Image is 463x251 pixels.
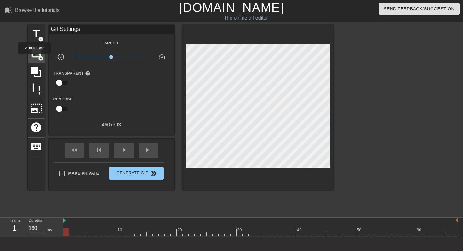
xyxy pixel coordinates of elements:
[177,227,183,233] div: 20
[53,96,73,102] label: Reverse
[30,141,42,153] span: keyboard
[455,218,458,223] img: bound-end.png
[46,227,52,233] div: ms
[120,146,128,154] span: play_arrow
[117,227,123,233] div: 10
[5,218,24,236] div: Frame
[5,6,61,16] a: Browse the tutorials!
[57,53,65,61] span: slow_motion_video
[179,1,284,14] a: [DOMAIN_NAME]
[357,227,363,233] div: 50
[157,14,334,22] div: The online gif editor
[384,5,454,13] span: Send Feedback/Suggestion
[49,25,174,34] div: Gif Settings
[38,56,43,61] span: add_circle
[38,36,43,42] span: add_circle
[53,70,90,76] label: Transparent
[158,53,166,61] span: speed
[30,28,42,40] span: title
[30,121,42,133] span: help
[297,227,303,233] div: 40
[49,121,174,129] div: 460 x 393
[379,3,460,15] button: Send Feedback/Suggestion
[237,227,243,233] div: 30
[417,227,422,233] div: 60
[145,146,152,154] span: skip_next
[10,222,19,234] div: 1
[109,167,163,180] button: Generate Gif
[68,170,99,176] span: Make Private
[71,146,78,154] span: fast_rewind
[104,40,118,46] label: Speed
[15,8,61,13] div: Browse the tutorials!
[30,102,42,114] span: photo_size_select_large
[150,170,157,177] span: double_arrow
[30,47,42,59] span: image
[95,146,103,154] span: skip_previous
[30,83,42,95] span: crop
[111,170,161,177] span: Generate Gif
[85,71,90,76] span: help
[29,219,43,223] label: Duration
[5,6,13,14] span: menu_book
